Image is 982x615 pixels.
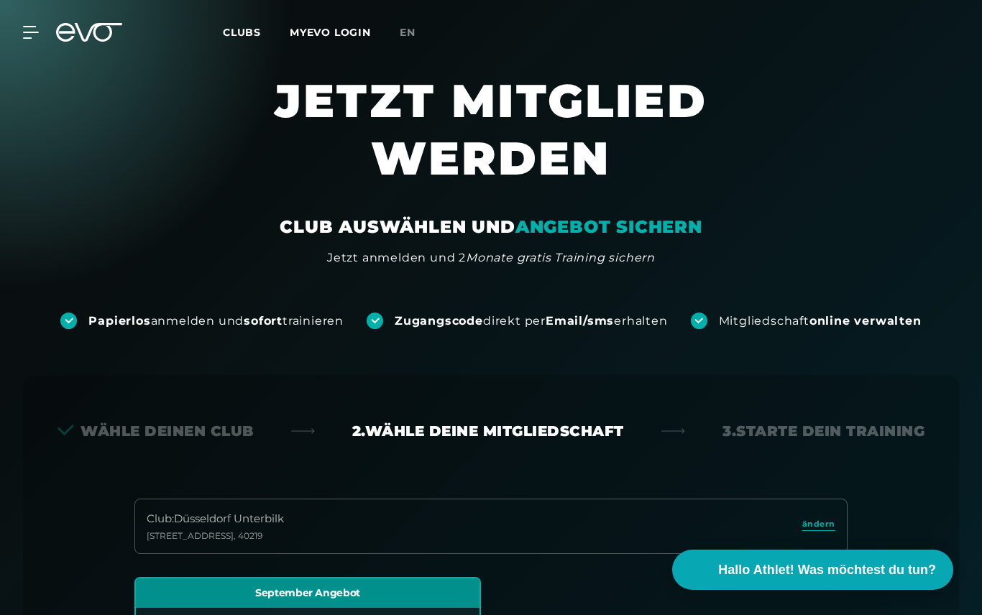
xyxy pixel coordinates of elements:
em: Monate gratis Training sichern [466,251,655,264]
a: Clubs [223,25,290,39]
div: 2. Wähle deine Mitgliedschaft [352,421,624,441]
div: anmelden und trainieren [88,313,344,329]
a: MYEVO LOGIN [290,26,371,39]
em: ANGEBOT SICHERN [515,216,702,237]
a: ändern [802,518,835,535]
span: ändern [802,518,835,530]
div: [STREET_ADDRESS] , 40219 [147,530,284,542]
strong: Papierlos [88,314,150,328]
h1: JETZT MITGLIED WERDEN [160,72,822,216]
div: Mitgliedschaft [719,313,922,329]
strong: sofort [244,314,283,328]
div: direkt per erhalten [395,313,667,329]
div: Jetzt anmelden und 2 [327,249,655,267]
div: Wähle deinen Club [58,421,254,441]
span: en [400,26,416,39]
span: Clubs [223,26,261,39]
strong: Zugangscode [395,314,483,328]
div: 3. Starte dein Training [722,421,924,441]
strong: online verwalten [809,314,922,328]
span: Hallo Athlet! Was möchtest du tun? [718,560,936,580]
button: Hallo Athlet! Was möchtest du tun? [672,550,953,590]
div: Club : Düsseldorf Unterbilk [147,511,284,527]
strong: Email/sms [546,314,614,328]
a: en [400,24,433,41]
div: CLUB AUSWÄHLEN UND [280,216,702,239]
